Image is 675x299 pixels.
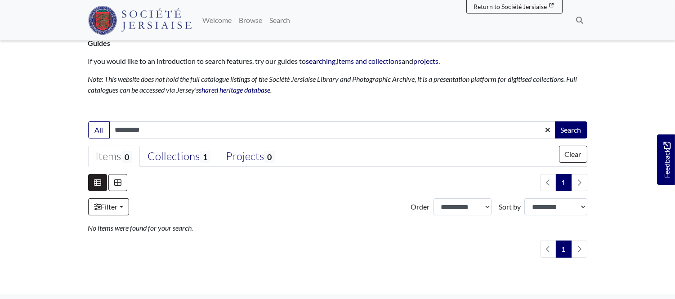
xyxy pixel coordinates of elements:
a: Browse [235,11,266,29]
li: Previous page [540,174,556,191]
span: 0 [264,151,275,163]
div: Projects [226,150,275,163]
span: Return to Société Jersiaise [474,3,547,10]
label: Sort by [499,201,521,212]
button: Clear [559,146,587,163]
a: projects [414,57,439,65]
img: Société Jersiaise [88,6,192,35]
a: searching [306,57,336,65]
a: Filter [88,198,129,215]
em: Note: This website does not hold the full catalogue listings of the Société Jersiaise Library and... [88,75,577,94]
button: All [88,121,110,138]
span: 0 [121,151,132,163]
span: Goto page 1 [556,241,572,258]
div: Collections [148,150,210,163]
span: 1 [200,151,210,163]
a: shared heritage database [199,85,271,94]
p: If you would like to an introduction to search features, try our guides to , and . [88,56,587,67]
input: Enter one or more search terms... [109,121,556,138]
nav: pagination [536,241,587,258]
span: Goto page 1 [556,174,572,191]
li: Previous page [540,241,556,258]
a: items and collections [337,57,402,65]
div: Items [96,150,132,163]
label: Order [411,201,430,212]
a: Welcome [199,11,235,29]
a: Search [266,11,294,29]
em: No items were found for your search. [88,223,193,232]
a: Société Jersiaise logo [88,4,192,37]
nav: pagination [536,174,587,191]
a: Would you like to provide feedback? [657,134,675,185]
span: Feedback [662,142,672,179]
button: Search [555,121,587,138]
strong: Guides [88,39,111,47]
